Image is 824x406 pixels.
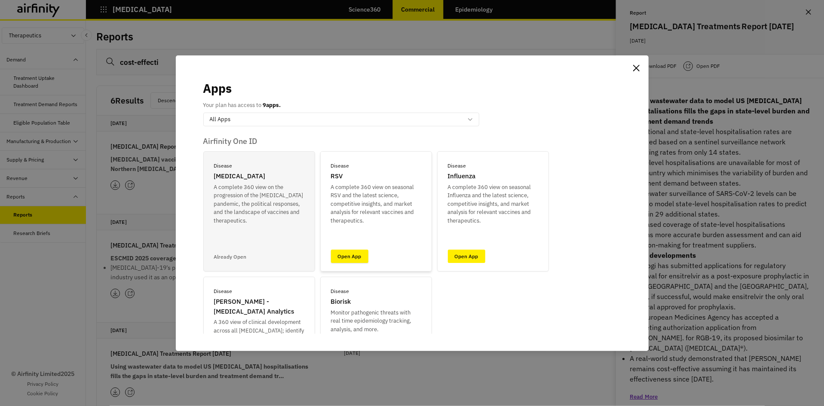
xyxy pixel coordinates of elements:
[214,183,304,225] p: A complete 360 view on the progression of the [MEDICAL_DATA] pandemic, the political responses, a...
[331,287,349,295] p: Disease
[331,171,343,181] p: RSV
[331,297,351,307] p: Biorisk
[214,253,247,261] p: Already Open
[263,101,281,109] b: 9 apps.
[448,171,476,181] p: Influenza
[630,61,643,75] button: Close
[203,79,232,98] p: Apps
[203,101,281,110] p: Your plan has access to
[214,287,233,295] p: Disease
[210,115,231,124] p: All Apps
[331,183,421,225] p: A complete 360 view on seasonal RSV and the latest science, competitive insights, and market anal...
[214,297,304,316] p: [PERSON_NAME] - [MEDICAL_DATA] Analytics
[331,162,349,170] p: Disease
[331,308,421,334] p: Monitor pathogenic threats with real time epidemiology tracking, analysis, and more.
[214,318,304,360] p: A 360 view of clinical development across all [MEDICAL_DATA]; identify opportunities and track ch...
[448,183,538,225] p: A complete 360 view on seasonal Influenza and the latest science, competitive insights, and marke...
[448,250,485,263] a: Open App
[448,162,466,170] p: Disease
[214,171,266,181] p: [MEDICAL_DATA]
[214,162,233,170] p: Disease
[331,250,368,263] a: Open App
[203,137,621,146] p: Airfinity One ID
